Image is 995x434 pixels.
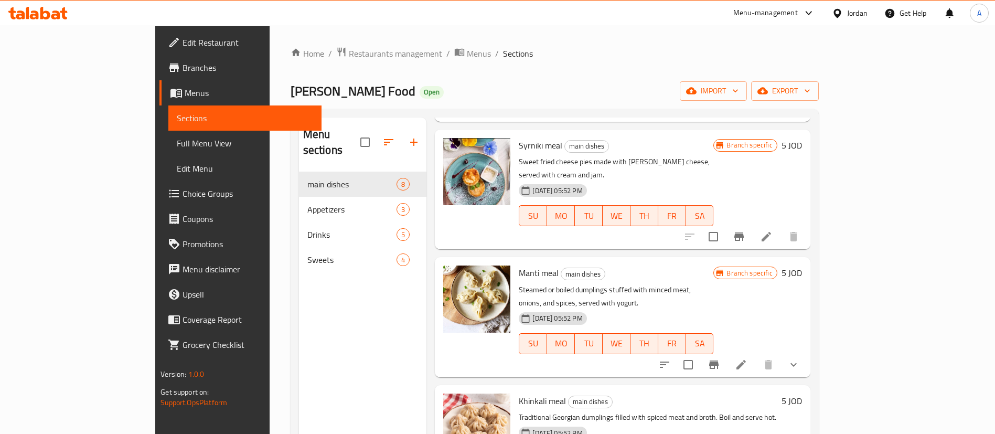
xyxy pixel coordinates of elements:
span: SA [690,208,710,224]
button: WE [603,205,630,226]
span: Syrniki meal [519,137,562,153]
button: TU [575,205,603,226]
a: Restaurants management [336,47,442,60]
span: SA [690,336,710,351]
h6: 5 JOD [782,394,802,408]
h6: 5 JOD [782,266,802,280]
span: Sections [177,112,313,124]
button: import [680,81,747,101]
span: 8 [397,179,409,189]
div: Sweets4 [299,247,427,272]
nav: Menu sections [299,167,427,277]
p: Traditional Georgian dumplings filled with spiced meat and broth. Boil and serve hot. [519,411,777,424]
span: 1.0.0 [188,367,205,381]
button: delete [781,224,806,249]
span: Full Menu View [177,137,313,150]
span: Select to update [677,354,699,376]
span: 5 [397,230,409,240]
li: / [495,47,499,60]
span: 3 [397,205,409,215]
span: [DATE] 05:52 PM [528,313,586,323]
span: main dishes [307,178,397,190]
button: show more [781,352,806,377]
button: TH [630,205,658,226]
span: import [688,84,739,98]
a: Menus [159,80,322,105]
span: export [759,84,810,98]
span: Branches [183,61,313,74]
span: main dishes [561,268,605,280]
span: TU [579,208,598,224]
h6: 5 JOD [782,138,802,153]
div: Jordan [847,7,868,19]
span: Edit Restaurant [183,36,313,49]
a: Edit Menu [168,156,322,181]
a: Menu disclaimer [159,257,322,282]
button: delete [756,352,781,377]
span: [PERSON_NAME] Food [291,79,415,103]
a: Choice Groups [159,181,322,206]
a: Branches [159,55,322,80]
a: Coverage Report [159,307,322,332]
span: SU [523,208,543,224]
div: Open [420,86,444,99]
span: WE [607,208,626,224]
li: / [328,47,332,60]
span: main dishes [565,140,608,152]
span: Upsell [183,288,313,301]
button: MO [547,205,575,226]
svg: Show Choices [787,358,800,371]
a: Edit Restaurant [159,30,322,55]
span: Select to update [702,226,724,248]
span: WE [607,336,626,351]
span: TH [635,208,654,224]
p: Sweet fried cheese pies made with [PERSON_NAME] cheese, served with cream and jam. [519,155,713,182]
span: Coverage Report [183,313,313,326]
div: Menu-management [733,7,798,19]
button: TU [575,333,603,354]
button: WE [603,333,630,354]
span: Promotions [183,238,313,250]
button: SU [519,205,547,226]
div: main dishes [564,140,609,153]
a: Support.OpsPlatform [161,396,227,409]
nav: breadcrumb [291,47,819,60]
button: sort-choices [652,352,677,377]
div: items [397,203,410,216]
span: Menus [185,87,313,99]
span: Get support on: [161,385,209,399]
span: main dishes [569,396,612,408]
div: Drinks [307,228,397,241]
div: Appetizers [307,203,397,216]
span: Open [420,88,444,97]
div: Appetizers3 [299,197,427,222]
img: Syrniki meal [443,138,510,205]
li: / [446,47,450,60]
button: SA [686,333,714,354]
button: TH [630,333,658,354]
span: SU [523,336,543,351]
span: MO [551,208,571,224]
span: FR [662,336,682,351]
span: Edit Menu [177,162,313,175]
span: Branch specific [722,140,776,150]
span: Version: [161,367,186,381]
h2: Menu sections [303,126,361,158]
button: Branch-specific-item [701,352,726,377]
div: items [397,228,410,241]
a: Menus [454,47,491,60]
p: Steamed or boiled dumplings stuffed with minced meat, onions, and spices, served with yogurt. [519,283,713,310]
img: Manti meal [443,266,510,333]
span: Sweets [307,253,397,266]
button: Add section [401,130,426,155]
a: Coupons [159,206,322,231]
span: A [977,7,981,19]
a: Upsell [159,282,322,307]
span: Sections [503,47,533,60]
a: Edit menu item [760,230,773,243]
span: Sort sections [376,130,401,155]
span: Grocery Checklist [183,338,313,351]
